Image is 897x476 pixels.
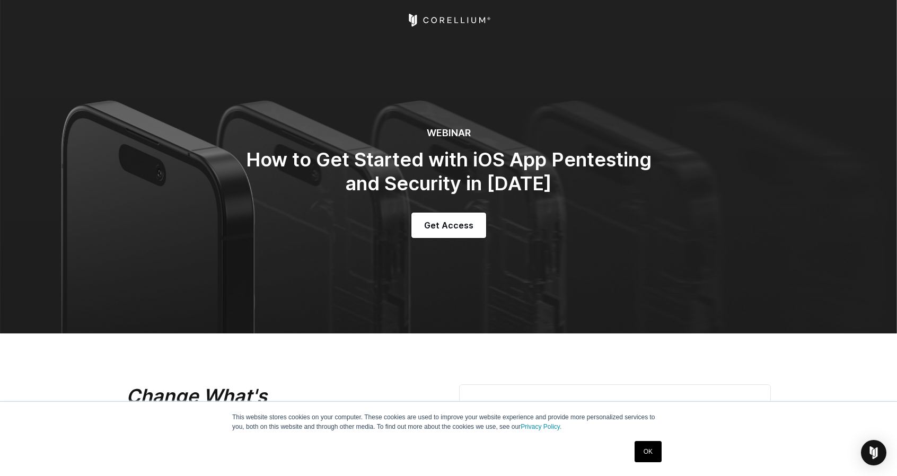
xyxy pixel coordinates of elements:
[407,14,491,27] a: Corellium Home
[424,219,473,232] span: Get Access
[232,412,665,431] p: This website stores cookies on your computer. These cookies are used to improve your website expe...
[126,384,267,431] em: Change What's Possible
[236,148,661,196] h2: How to Get Started with iOS App Pentesting and Security in [DATE]
[861,440,886,465] div: Open Intercom Messenger
[411,213,486,238] a: Get Access
[635,441,662,462] a: OK
[236,127,661,139] h6: WEBINAR
[521,423,561,430] a: Privacy Policy.
[126,384,412,432] h2: Webinar Series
